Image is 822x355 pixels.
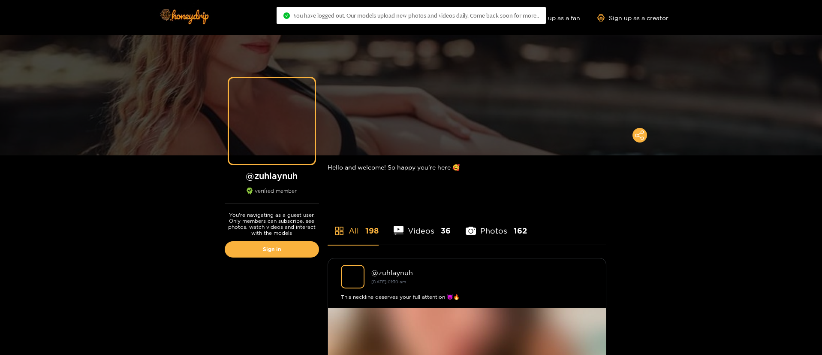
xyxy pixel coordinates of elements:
a: Sign in [225,241,319,258]
span: 198 [365,225,379,236]
li: Videos [394,206,451,245]
span: 162 [514,225,527,236]
a: Sign up as a creator [597,14,668,21]
img: zuhlaynuh [341,265,364,288]
li: All [328,206,379,245]
span: appstore [334,226,344,236]
div: Hello and welcome! So happy you’re here 🥰 [328,155,606,179]
small: [DATE] 01:30 am [371,279,406,284]
span: 36 [441,225,451,236]
p: You're navigating as a guest user. Only members can subscribe, see photos, watch videos and inter... [225,212,319,236]
div: verified member [225,188,319,203]
li: Photos [466,206,527,245]
div: This neckline deserves your full attention 😈🔥 [341,293,593,301]
span: check-circle [283,12,290,19]
a: Sign up as a fan [521,14,580,21]
span: You have logged out. Our models upload new photos and videos daily. Come back soon for more.. [293,12,539,19]
h1: @ zuhlaynuh [225,170,319,181]
div: @ zuhlaynuh [371,269,593,276]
